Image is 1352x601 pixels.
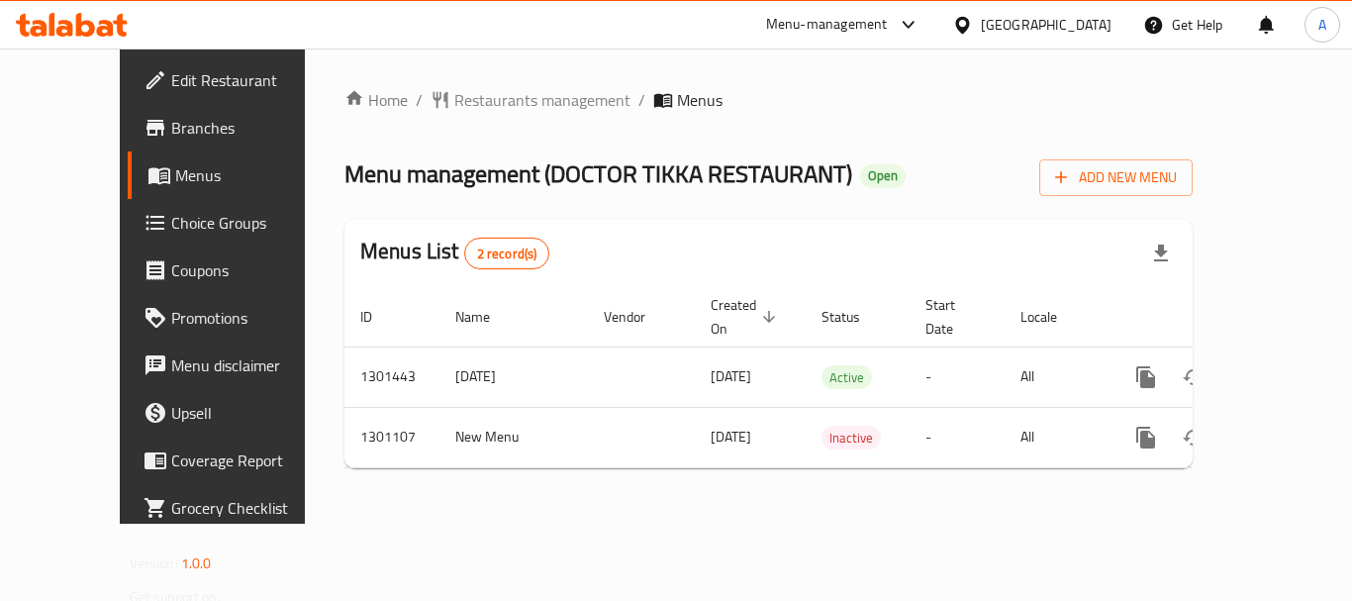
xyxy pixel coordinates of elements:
div: [GEOGRAPHIC_DATA] [981,14,1111,36]
span: Branches [171,116,330,140]
span: [DATE] [711,424,751,450]
span: Locale [1020,305,1083,329]
span: Menus [677,88,723,112]
span: Vendor [604,305,671,329]
span: Coverage Report [171,449,330,472]
a: Edit Restaurant [128,56,345,104]
a: Menus [128,151,345,199]
span: Upsell [171,401,330,425]
div: Menu-management [766,13,888,37]
div: Inactive [821,426,881,450]
div: Open [860,164,906,188]
a: Restaurants management [431,88,630,112]
span: Open [860,167,906,184]
span: Choice Groups [171,211,330,235]
a: Promotions [128,294,345,342]
span: Grocery Checklist [171,496,330,520]
span: Active [821,366,872,389]
th: Actions [1107,287,1328,348]
button: Add New Menu [1039,159,1193,196]
a: Upsell [128,389,345,437]
a: Coverage Report [128,437,345,484]
span: Coupons [171,258,330,282]
td: - [910,407,1005,467]
li: / [416,88,423,112]
a: Coupons [128,247,345,294]
button: more [1122,414,1170,461]
span: Promotions [171,306,330,330]
span: A [1318,14,1326,36]
span: Menu management ( DOCTOR TIKKA RESTAURANT ) [344,151,852,196]
table: enhanced table [344,287,1328,468]
td: [DATE] [439,347,588,407]
span: Add New Menu [1055,165,1177,190]
a: Branches [128,104,345,151]
a: Menu disclaimer [128,342,345,389]
span: Menu disclaimer [171,353,330,377]
span: Inactive [821,427,881,450]
span: Start Date [925,293,981,341]
a: Choice Groups [128,199,345,247]
button: more [1122,353,1170,401]
td: 1301443 [344,347,439,407]
span: Created On [711,293,782,341]
div: Total records count [464,238,550,269]
h2: Menus List [360,237,549,269]
a: Grocery Checklist [128,484,345,532]
span: Status [821,305,886,329]
li: / [638,88,645,112]
td: New Menu [439,407,588,467]
div: Active [821,365,872,389]
button: Change Status [1170,353,1217,401]
div: Export file [1137,230,1185,277]
a: Home [344,88,408,112]
button: Change Status [1170,414,1217,461]
span: Edit Restaurant [171,68,330,92]
span: 2 record(s) [465,245,549,263]
td: All [1005,347,1107,407]
td: All [1005,407,1107,467]
td: - [910,347,1005,407]
td: 1301107 [344,407,439,467]
span: Restaurants management [454,88,630,112]
span: [DATE] [711,363,751,389]
span: 1.0.0 [181,551,212,576]
span: ID [360,305,398,329]
nav: breadcrumb [344,88,1193,112]
span: Name [455,305,516,329]
span: Menus [175,163,330,187]
span: Version: [130,551,178,576]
